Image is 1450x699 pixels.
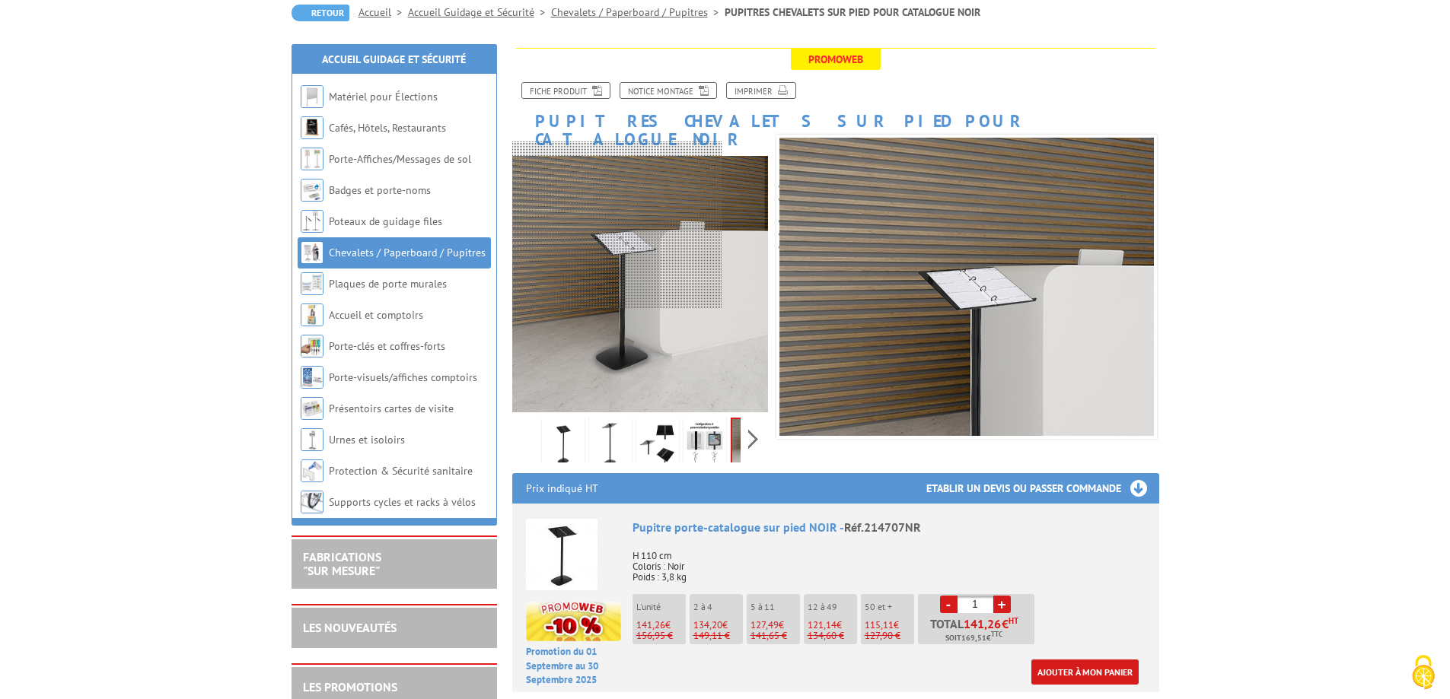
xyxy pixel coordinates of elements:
img: Cafés, Hôtels, Restaurants [301,116,323,139]
p: Promotion du 01 Septembre au 30 Septembre 2025 [526,645,621,688]
p: € [808,620,857,631]
img: pupitre_noir_anneaux_situation.jpg [779,133,1236,589]
a: Protection & Sécurité sanitaire [329,464,473,478]
a: Porte-visuels/affiches comptoirs [329,370,477,384]
p: 134,60 € [808,631,857,641]
span: 141,26 [636,618,665,631]
sup: HT [1009,615,1018,626]
span: Soit € [945,632,1002,644]
a: Chevalets / Paperboard / Pupitres [551,5,725,19]
a: Fiche produit [521,82,610,99]
a: Accueil et comptoirs [329,308,423,322]
p: 2 à 4 [693,602,743,612]
a: + [993,596,1011,613]
p: 5 à 11 [750,602,800,612]
p: 156,95 € [636,631,686,641]
img: promotion [526,602,621,641]
a: Matériel pour Élections [329,90,438,103]
p: Prix indiqué HT [526,473,598,504]
p: 12 à 49 [808,602,857,612]
img: Accueil et comptoirs [301,303,323,326]
span: 115,11 [865,618,894,631]
img: Protection & Sécurité sanitaire [301,459,323,482]
span: € [1002,618,1009,630]
li: PUPITRES CHEVALETS SUR PIED POUR CATALOGUE NOIR [725,5,980,20]
a: Porte-Affiches/Messages de sol [329,152,471,166]
img: 214707nr_pupitre_porte_catalogue_schema.jpg [687,421,723,468]
a: - [940,596,958,613]
img: pupitre_noir_anneaux_situation.jpg [732,419,772,466]
img: Porte-clés et coffres-forts [301,335,323,357]
a: Supports cycles et racks à vélos [329,495,476,509]
img: Pupitre porte-catalogue sur pied NOIR [526,519,598,590]
a: Accueil [359,5,408,19]
a: Retour [292,5,349,21]
a: Imprimer [726,82,796,99]
span: Next [746,427,760,452]
p: € [693,620,743,631]
p: 127,90 € [865,631,914,641]
p: 50 et + [865,602,914,612]
p: € [865,620,914,631]
p: € [636,620,686,631]
span: 134,20 [693,618,722,631]
span: 121,14 [808,618,837,631]
p: Total [922,618,1034,644]
a: Cafés, Hôtels, Restaurants [329,121,446,135]
span: Réf.214707NR [844,519,921,535]
a: Notice Montage [620,82,717,99]
img: 214707nr_pupitre_porte_catalogue_anneaux_zoom.jpg [639,421,676,468]
p: L'unité [636,602,686,612]
h3: Etablir un devis ou passer commande [926,473,1159,504]
p: H 110 cm Coloris : Noir Poids : 3,8 kg [633,540,1146,583]
span: 127,49 [750,618,779,631]
img: Porte-visuels/affiches comptoirs [301,366,323,389]
a: LES PROMOTIONS [303,679,397,694]
img: Plaques de porte murales [301,272,323,295]
img: Supports cycles et racks à vélos [301,491,323,513]
a: Accueil Guidage et Sécurité [322,52,466,66]
img: Poteaux de guidage files [301,210,323,233]
img: Présentoirs cartes de visite [301,397,323,420]
a: Présentoirs cartes de visite [329,402,454,415]
a: Porte-clés et coffres-forts [329,339,445,353]
a: Urnes et isoloirs [329,433,405,446]
a: Badges et porte-noms [329,183,431,197]
a: FABRICATIONS"Sur Mesure" [303,549,381,578]
sup: TTC [991,630,1002,638]
img: Cookies (fenêtre modale) [1404,653,1442,691]
p: € [750,620,800,631]
span: 169,51 [961,632,986,644]
img: Porte-Affiches/Messages de sol [301,148,323,170]
p: 141,65 € [750,631,800,641]
a: Plaques de porte murales [329,277,447,291]
a: LES NOUVEAUTÉS [303,620,397,635]
span: Promoweb [791,49,881,70]
a: Chevalets / Paperboard / Pupitres [329,246,486,259]
img: pupitre_noir_dos.jpg [592,421,629,468]
span: 141,26 [964,618,1002,630]
a: Accueil Guidage et Sécurité [408,5,551,19]
p: 149,11 € [693,631,743,641]
div: Pupitre porte-catalogue sur pied NOIR - [633,519,1146,536]
img: pupitre_chevalet_pied_noir_face_anneaux_catalogue.jpg [545,421,582,468]
img: Matériel pour Élections [301,85,323,108]
button: Cookies (fenêtre modale) [1397,647,1450,699]
img: Badges et porte-noms [301,179,323,202]
a: Ajouter à mon panier [1031,659,1139,685]
img: Chevalets / Paperboard / Pupitres [301,241,323,264]
a: Poteaux de guidage files [329,214,442,228]
img: Urnes et isoloirs [301,428,323,451]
